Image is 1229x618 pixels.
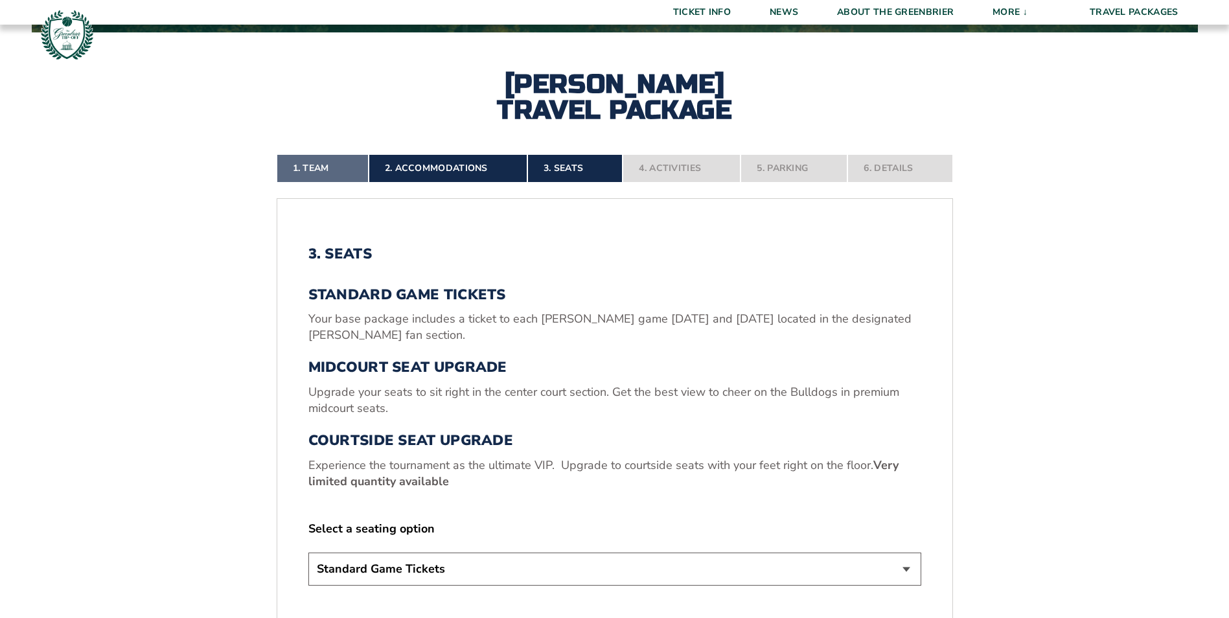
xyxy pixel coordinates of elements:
[308,359,921,376] h3: Midcourt Seat Upgrade
[308,521,921,537] label: Select a seating option
[277,154,369,183] a: 1. Team
[308,432,921,449] h3: Courtside Seat Upgrade
[39,6,95,63] img: Greenbrier Tip-Off
[308,246,921,262] h2: 3. Seats
[472,71,757,123] h2: [PERSON_NAME] Travel Package
[369,154,527,183] a: 2. Accommodations
[308,384,921,417] p: Upgrade your seats to sit right in the center court section. Get the best view to cheer on the Bu...
[308,457,899,489] strong: Very limited quantity available
[308,311,921,343] p: Your base package includes a ticket to each [PERSON_NAME] game [DATE] and [DATE] located in the d...
[308,286,921,303] h3: Standard Game Tickets
[308,457,921,490] p: Experience the tournament as the ultimate VIP. Upgrade to courtside seats with your feet right on...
